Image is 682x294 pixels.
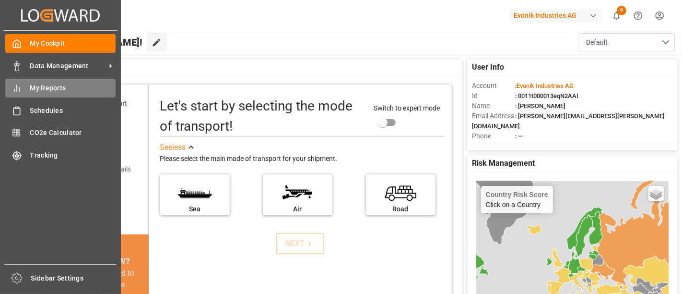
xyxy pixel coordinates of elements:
[515,133,523,140] span: : —
[472,81,515,91] span: Account
[472,158,535,169] span: Risk Management
[617,6,626,15] span: 8
[486,191,548,208] div: Click on a Country
[472,91,515,101] span: Id
[515,92,578,99] span: : 0011t000013eqN2AAI
[472,61,504,73] span: User Info
[579,33,675,51] button: open menu
[472,101,515,111] span: Name
[515,82,574,89] span: :
[30,61,106,71] span: Data Management
[30,150,116,160] span: Tracking
[472,111,515,121] span: Email Address
[268,204,328,214] div: Air
[510,6,606,24] button: Evonik Industries AG
[472,131,515,141] span: Phone
[30,83,116,93] span: My Reports
[71,164,131,174] div: Add shipping details
[606,5,627,26] button: show 8 new notifications
[5,123,116,142] a: CO2e Calculator
[472,141,515,151] span: Account Type
[515,143,539,150] span: : Shipper
[30,106,116,116] span: Schedules
[5,34,116,53] a: My Cockpit
[30,38,116,49] span: My Cockpit
[276,233,324,254] button: NEXT
[165,204,225,214] div: Sea
[39,33,142,51] span: Hello [PERSON_NAME]!
[160,96,364,136] div: Let's start by selecting the mode of transport!
[517,82,574,89] span: Evonik Industries AG
[586,37,608,48] span: Default
[30,128,116,138] span: CO2e Calculator
[510,9,602,23] div: Evonik Industries AG
[31,273,117,283] span: Sidebar Settings
[648,186,664,201] a: Layers
[5,146,116,164] a: Tracking
[5,101,116,120] a: Schedules
[627,5,649,26] button: Help Center
[486,191,548,198] h4: Country Risk Score
[160,142,186,153] div: See less
[5,79,116,98] a: My Reports
[472,112,665,130] span: : [PERSON_NAME][EMAIL_ADDRESS][PERSON_NAME][DOMAIN_NAME]
[515,102,565,110] span: : [PERSON_NAME]
[160,153,445,165] div: Please select the main mode of transport for your shipment.
[374,104,440,112] span: Switch to expert mode
[371,204,431,214] div: Road
[285,238,315,249] div: NEXT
